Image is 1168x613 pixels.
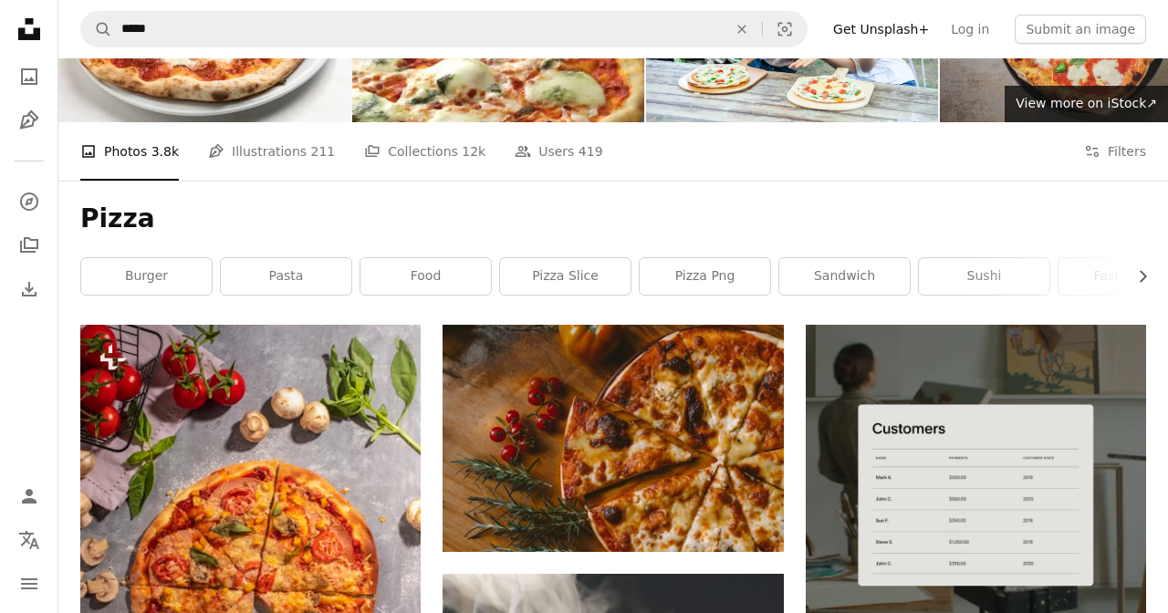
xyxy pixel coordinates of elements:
a: Explore [11,183,47,220]
a: View more on iStock↗ [1005,86,1168,122]
span: 211 [311,141,336,161]
a: a pizza with several slices cut out of it [80,572,421,588]
button: Submit an image [1015,15,1146,44]
h1: Pizza [80,203,1146,235]
button: scroll list to the right [1126,258,1146,295]
button: Visual search [763,12,807,47]
button: Menu [11,566,47,602]
button: Clear [722,12,762,47]
a: pizza png [640,258,770,295]
a: Collections [11,227,47,264]
span: View more on iStock ↗ [1016,96,1157,110]
span: 12k [462,141,485,161]
a: pasta [221,258,351,295]
a: Get Unsplash+ [822,15,940,44]
img: pizza with berries [443,325,783,552]
a: Illustrations 211 [208,122,335,181]
a: pizza with berries [443,430,783,446]
button: Language [11,522,47,558]
a: Illustrations [11,102,47,139]
a: Log in / Sign up [11,478,47,514]
span: 419 [579,141,603,161]
a: Photos [11,58,47,95]
a: Download History [11,271,47,307]
a: sushi [919,258,1049,295]
a: food [360,258,491,295]
a: sandwich [779,258,910,295]
button: Search Unsplash [81,12,112,47]
a: Home — Unsplash [11,11,47,51]
form: Find visuals sitewide [80,11,808,47]
a: pizza slice [500,258,631,295]
a: Users 419 [515,122,602,181]
button: Filters [1084,122,1146,181]
a: Collections 12k [364,122,485,181]
a: burger [81,258,212,295]
a: Log in [940,15,1000,44]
